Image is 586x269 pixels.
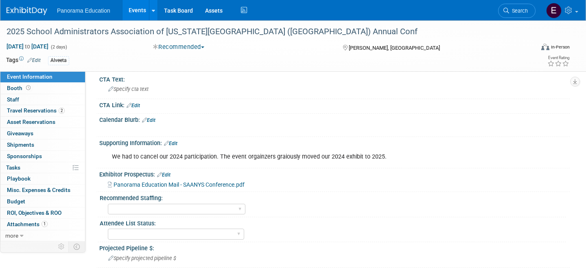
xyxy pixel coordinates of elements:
[108,86,149,92] span: Specify cta text
[0,173,85,184] a: Playbook
[48,56,69,65] div: Alveeta
[0,71,85,82] a: Event Information
[498,4,536,18] a: Search
[6,43,49,50] span: [DATE] [DATE]
[150,43,208,51] button: Recommended
[27,57,41,63] a: Edit
[7,119,55,125] span: Asset Reservations
[0,117,85,128] a: Asset Reservations
[7,96,19,103] span: Staff
[99,168,570,179] div: Exhibitor Prospectus:
[547,56,569,60] div: Event Rating
[0,128,85,139] a: Giveaways
[142,117,155,123] a: Edit
[6,56,41,65] td: Tags
[0,207,85,218] a: ROI, Objectives & ROO
[486,42,570,55] div: Event Format
[157,172,171,178] a: Edit
[7,198,25,205] span: Budget
[7,107,65,114] span: Travel Reservations
[0,185,85,196] a: Misc. Expenses & Credits
[0,219,85,230] a: Attachments1
[164,141,177,146] a: Edit
[50,44,67,50] span: (2 days)
[7,209,61,216] span: ROI, Objectives & ROO
[114,181,245,188] span: Panorama Education Mail - SAANYS Conference.pdf
[0,94,85,105] a: Staff
[7,175,31,182] span: Playbook
[99,242,570,252] div: Projected Pipeline $:
[7,187,70,193] span: Misc. Expenses & Credits
[127,103,140,108] a: Edit
[55,241,69,252] td: Personalize Event Tab Strip
[7,7,47,15] img: ExhibitDay
[551,44,570,50] div: In-Person
[509,8,528,14] span: Search
[5,232,18,239] span: more
[69,241,85,252] td: Toggle Event Tabs
[7,141,34,148] span: Shipments
[0,196,85,207] a: Budget
[0,162,85,173] a: Tasks
[541,44,549,50] img: Format-Inperson.png
[0,83,85,94] a: Booth
[106,149,479,165] div: We had to cancel our 2024 participation. The event orgainzers graiously moved our 2024 exhibit to...
[99,73,570,84] div: CTA Text:
[4,24,522,39] div: 2025 School Administrators Association of [US_STATE][GEOGRAPHIC_DATA] ([GEOGRAPHIC_DATA]) Annual ...
[7,85,32,91] span: Booth
[57,7,110,14] span: Panorama Education
[0,230,85,241] a: more
[59,108,65,114] span: 2
[7,73,52,80] span: Event Information
[0,139,85,150] a: Shipments
[7,153,42,159] span: Sponsorships
[99,137,570,148] div: Supporting Information:
[7,221,48,227] span: Attachments
[108,181,245,188] a: Panorama Education Mail - SAANYS Conference.pdf
[546,3,562,18] img: External Events Calendar
[108,255,176,261] span: Specify projected pipeline $
[349,45,440,51] span: [PERSON_NAME], [GEOGRAPHIC_DATA]
[7,130,33,137] span: Giveaways
[99,99,570,110] div: CTA Link:
[0,151,85,162] a: Sponsorships
[100,217,566,227] div: Attendee List Status:
[24,85,32,91] span: Booth not reserved yet
[6,164,20,171] span: Tasks
[0,105,85,116] a: Travel Reservations2
[100,192,566,202] div: Recommended Staffing:
[99,114,570,124] div: Calendar Blurb:
[42,221,48,227] span: 1
[24,43,31,50] span: to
